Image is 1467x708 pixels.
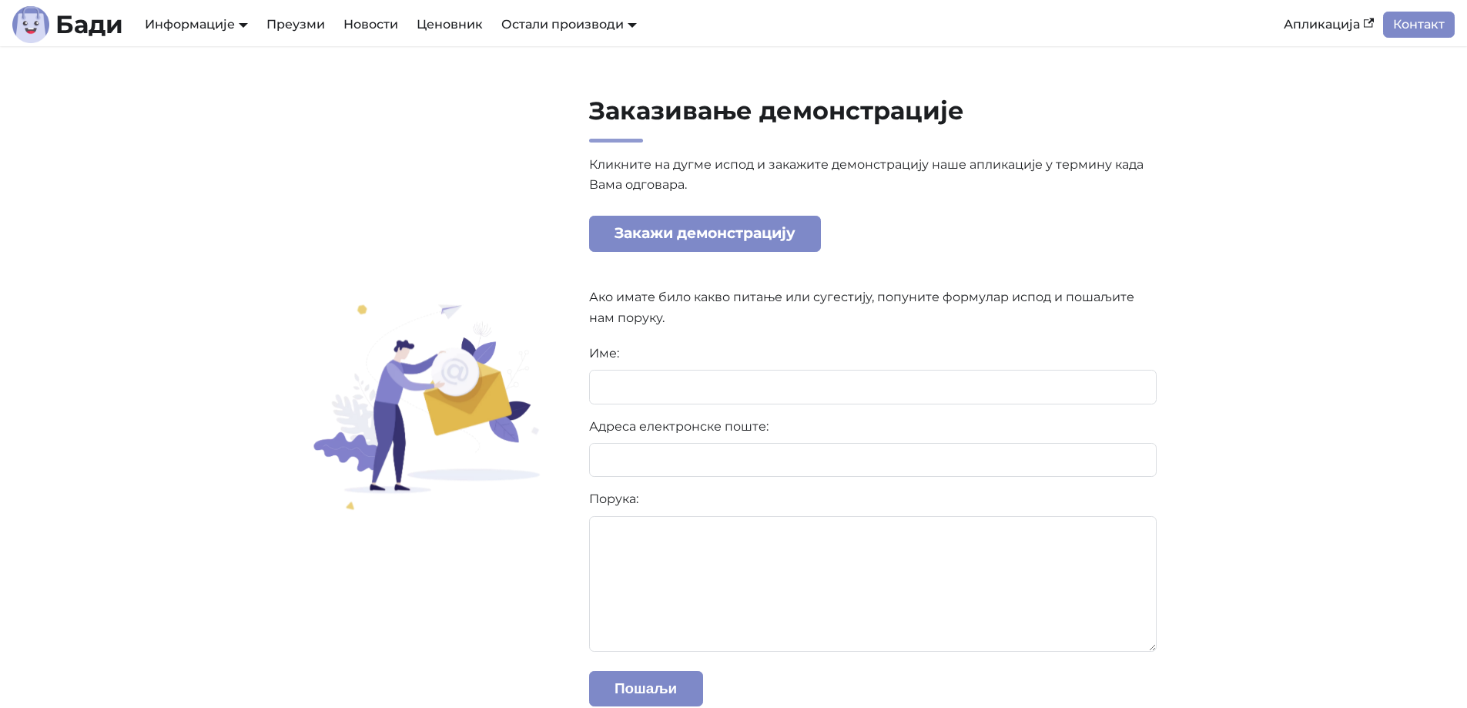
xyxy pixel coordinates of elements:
[589,489,1157,509] label: Порука:
[145,17,248,32] a: Информације
[12,6,49,43] img: Лого
[589,96,1157,143] h2: Заказивање демонстрације
[407,12,492,38] a: Ценовник
[55,12,123,37] b: Бади
[334,12,407,38] a: Новости
[589,344,1157,364] label: Име:
[257,12,334,38] a: Преузми
[1383,12,1455,38] a: Контакт
[12,6,123,43] a: ЛогоБади
[589,671,703,707] button: Пошаљи
[305,301,544,510] img: Заказивање демонстрације
[589,216,822,252] a: Закажи демонстрацију
[589,155,1157,272] p: Кликните на дугме испод и закажите демонстрацију наше апликације у термину када Вама одговара.
[501,17,637,32] a: Остали производи
[1274,12,1383,38] a: Апликација
[589,287,1157,328] p: Ако имате било какво питање или сугестију, попуните формулар испод и пошаљите нам поруку.
[589,417,1157,437] label: Адреса електронске поште:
